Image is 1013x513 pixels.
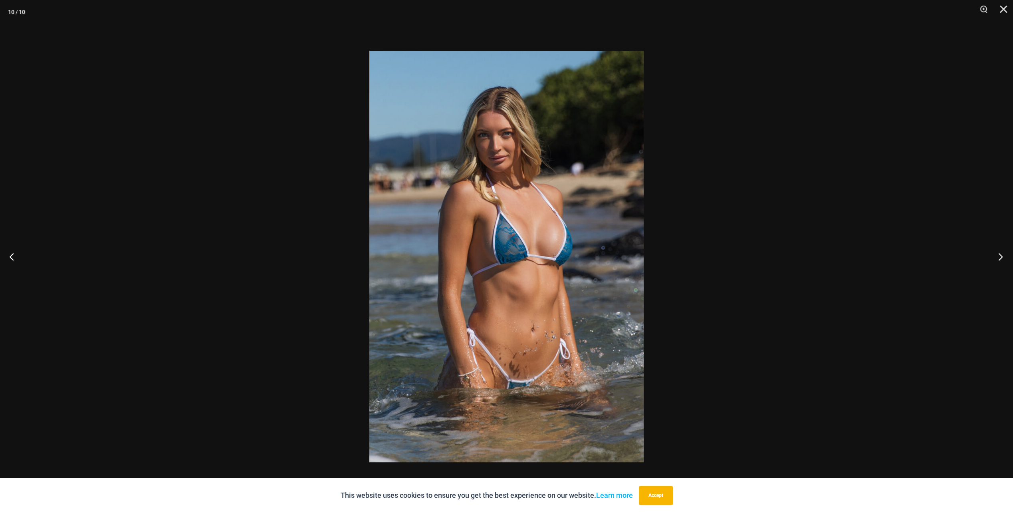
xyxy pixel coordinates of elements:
[8,6,25,18] div: 10 / 10
[369,51,644,462] img: Waves Breaking Ocean 312 Top 456 Bottom 05
[983,237,1013,276] button: Next
[596,491,633,499] a: Learn more
[639,486,673,505] button: Accept
[341,489,633,501] p: This website uses cookies to ensure you get the best experience on our website.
